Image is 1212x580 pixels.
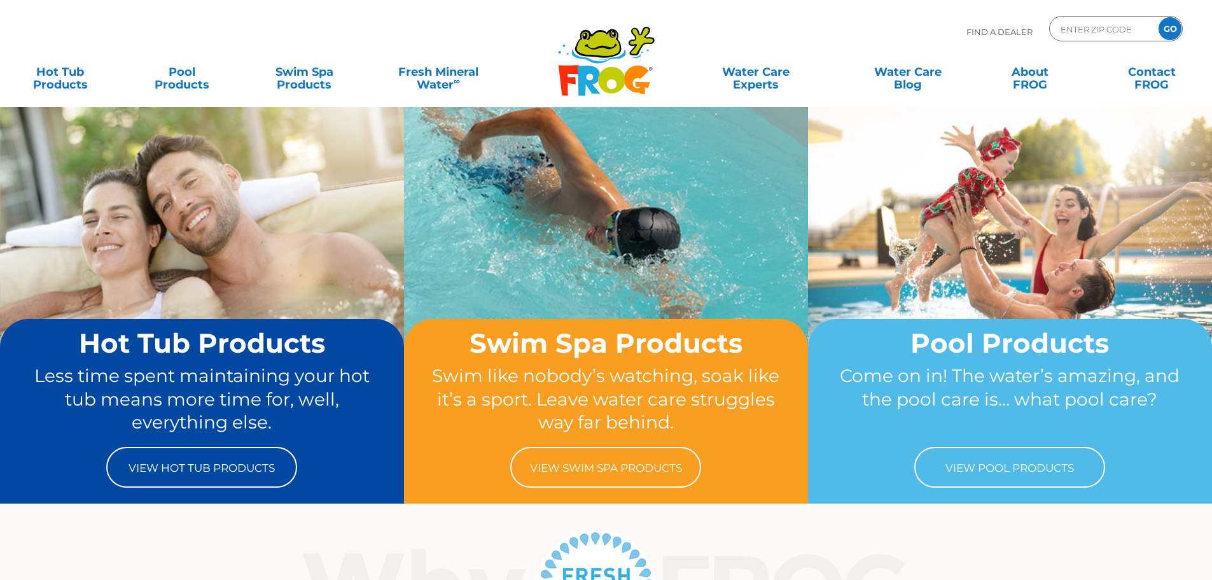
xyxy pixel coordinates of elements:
[966,16,1033,48] p: Find A Dealer
[914,447,1105,488] a: View Pool Products
[135,59,230,85] a: PoolProducts
[24,364,380,434] p: Less time spent maintaining your hot tub means more time for, well, everything else.
[832,329,1188,358] h2: Pool Products
[679,59,833,85] a: Water CareExperts
[106,447,297,488] a: View Hot Tub Products
[1159,17,1181,40] input: GO
[1104,59,1199,85] a: ContactFROG
[1059,20,1145,38] input: Zip Code Form
[404,106,808,408] img: home-banner-swim-spa-short
[13,59,108,85] a: Hot TubProducts
[982,59,1077,85] a: AboutFROG
[379,59,498,85] a: Fresh MineralWater∞
[832,364,1188,434] p: Come on in! The water’s amazing, and the pool care is… what pool care?
[454,76,460,86] sup: ∞
[860,59,955,85] a: Water CareBlog
[24,329,380,358] h2: Hot Tub Products
[428,364,784,434] p: Swim like nobody’s watching, soak like it’s a sport. Leave water care struggles way far behind.
[257,59,352,85] a: Swim SpaProducts
[808,106,1212,408] img: home-banner-pool-short
[510,447,701,488] a: View Swim Spa Products
[428,329,784,358] h2: Swim Spa Products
